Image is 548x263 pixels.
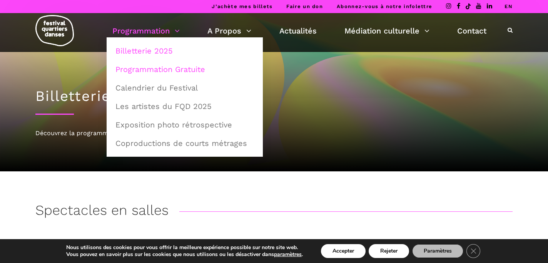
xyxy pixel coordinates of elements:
a: Les artistes du FQD 2025 [111,97,259,115]
button: Rejeter [369,244,409,258]
h1: Billetterie 2025 [35,88,513,105]
p: Nous utilisons des cookies pour vous offrir la meilleure expérience possible sur notre site web. [66,244,303,251]
a: A Propos [207,24,251,37]
p: Vous pouvez en savoir plus sur les cookies que nous utilisons ou les désactiver dans . [66,251,303,258]
button: Paramètres [412,244,463,258]
a: Programmation [112,24,180,37]
a: Actualités [279,24,317,37]
img: logo-fqd-med [35,15,74,46]
a: EN [505,3,513,9]
a: Programmation Gratuite [111,60,259,78]
button: Close GDPR Cookie Banner [466,244,480,258]
a: J’achète mes billets [212,3,272,9]
a: Calendrier du Festival [111,79,259,97]
div: Découvrez la programmation 2025 du Festival Quartiers Danses ! [35,128,513,138]
a: Médiation culturelle [344,24,429,37]
a: Faire un don [286,3,323,9]
button: paramètres [274,251,302,258]
a: Billetterie 2025 [111,42,259,60]
a: Coproductions de courts métrages [111,134,259,152]
a: Exposition photo rétrospective [111,116,259,134]
a: Abonnez-vous à notre infolettre [337,3,432,9]
a: Contact [457,24,486,37]
button: Accepter [321,244,366,258]
h3: Spectacles en salles [35,202,169,221]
